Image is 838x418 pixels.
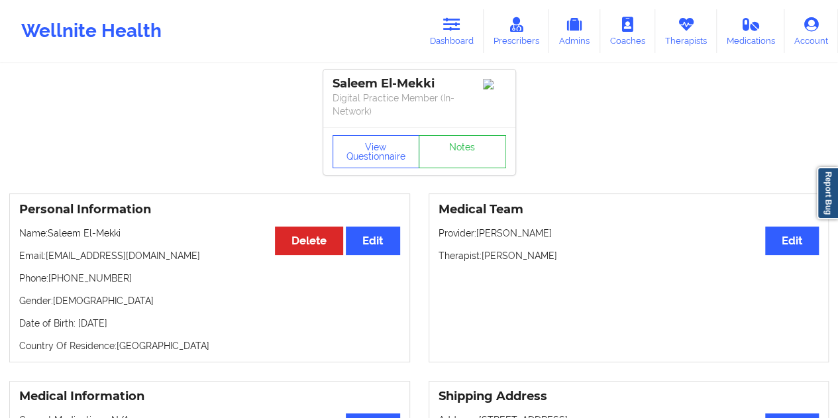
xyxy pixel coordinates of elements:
[19,389,400,404] h3: Medical Information
[333,91,506,118] p: Digital Practice Member (In-Network)
[439,249,819,262] p: Therapist: [PERSON_NAME]
[655,9,717,53] a: Therapists
[19,272,400,285] p: Phone: [PHONE_NUMBER]
[346,227,399,255] button: Edit
[333,76,506,91] div: Saleem El-Mekki
[275,227,343,255] button: Delete
[19,317,400,330] p: Date of Birth: [DATE]
[717,9,785,53] a: Medications
[765,227,819,255] button: Edit
[439,202,819,217] h3: Medical Team
[19,227,400,240] p: Name: Saleem El-Mekki
[784,9,838,53] a: Account
[484,9,549,53] a: Prescribers
[483,79,506,89] img: Image%2Fplaceholer-image.png
[19,249,400,262] p: Email: [EMAIL_ADDRESS][DOMAIN_NAME]
[439,227,819,240] p: Provider: [PERSON_NAME]
[549,9,600,53] a: Admins
[419,135,506,168] a: Notes
[420,9,484,53] a: Dashboard
[600,9,655,53] a: Coaches
[19,294,400,307] p: Gender: [DEMOGRAPHIC_DATA]
[817,167,838,219] a: Report Bug
[19,339,400,352] p: Country Of Residence: [GEOGRAPHIC_DATA]
[333,135,420,168] button: View Questionnaire
[19,202,400,217] h3: Personal Information
[439,389,819,404] h3: Shipping Address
